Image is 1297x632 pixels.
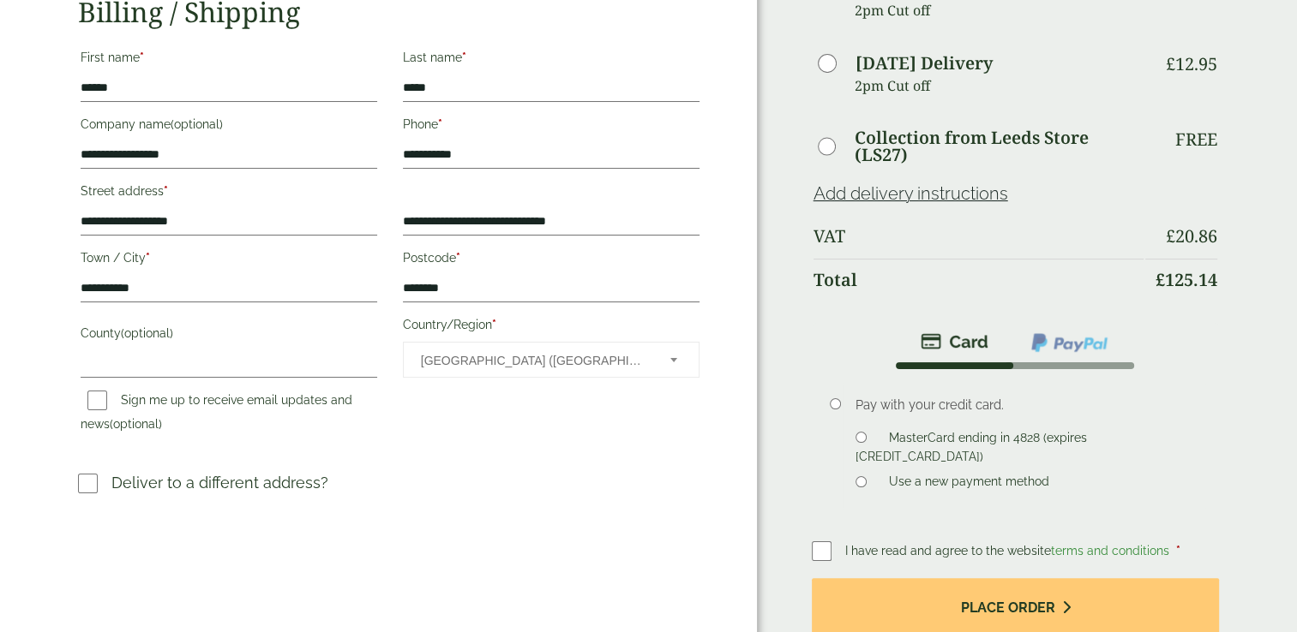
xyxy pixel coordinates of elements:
span: Country/Region [403,342,700,378]
label: Country/Region [403,313,700,342]
p: Deliver to a different address? [111,471,328,494]
bdi: 20.86 [1166,224,1217,247]
span: (optional) [121,326,173,340]
abbr: required [456,251,460,265]
p: Pay with your credit card. [856,396,1192,414]
span: (optional) [110,417,162,431]
label: MasterCard ending in 4828 (expires [CREDIT_CARD_DATA]) [856,431,1086,468]
span: £ [1166,224,1175,247]
label: County [81,321,377,350]
label: Postcode [403,246,700,275]
label: Last name [403,45,700,75]
input: Sign me up to receive email updates and news(optional) [87,391,107,410]
abbr: required [462,51,466,64]
th: Total [814,259,1144,301]
span: (optional) [171,117,223,131]
th: VAT [814,216,1144,257]
label: [DATE] Delivery [856,55,993,72]
label: Collection from Leeds Store (LS27) [855,129,1144,164]
label: Use a new payment method [882,474,1056,493]
abbr: required [1176,544,1180,557]
p: 2pm Cut off [855,73,1144,98]
abbr: required [438,117,442,131]
bdi: 125.14 [1156,268,1217,291]
label: First name [81,45,377,75]
span: I have read and agree to the website [845,544,1173,557]
span: £ [1156,268,1165,291]
img: ppcp-gateway.png [1030,331,1109,354]
label: Company name [81,112,377,141]
abbr: required [146,251,150,265]
p: Free [1175,129,1217,150]
bdi: 12.95 [1166,52,1217,75]
abbr: required [140,51,144,64]
a: terms and conditions [1051,544,1169,557]
label: Sign me up to receive email updates and news [81,393,352,436]
label: Phone [403,112,700,141]
label: Street address [81,179,377,208]
label: Town / City [81,246,377,275]
abbr: required [492,318,496,331]
abbr: required [164,184,168,198]
img: stripe.png [921,331,988,352]
span: £ [1166,52,1175,75]
a: Add delivery instructions [814,183,1008,204]
span: United Kingdom (UK) [421,343,647,379]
